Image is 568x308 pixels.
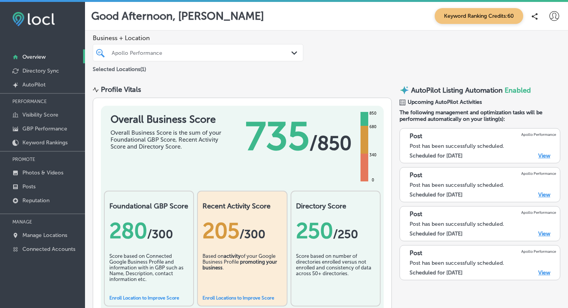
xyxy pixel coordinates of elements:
[408,99,482,105] span: Upcoming AutoPilot Activities
[202,259,277,271] b: promoting your business
[111,113,226,125] h1: Overall Business Score
[410,210,422,218] p: Post
[12,12,55,26] img: fda3e92497d09a02dc62c9cd864e3231.png
[368,124,378,130] div: 680
[368,152,378,158] div: 340
[410,182,556,188] div: Post has been successfully scheduled.
[410,143,556,149] div: Post has been successfully scheduled.
[410,249,422,257] p: Post
[296,202,375,210] h2: Directory Score
[296,253,375,292] div: Score based on number of directories enrolled versus not enrolled and consistency of data across ...
[22,139,68,146] p: Keyword Rankings
[22,246,75,252] p: Connected Accounts
[410,260,556,266] div: Post has been successfully scheduled.
[202,202,282,210] h2: Recent Activity Score
[202,253,282,292] div: Based on of your Google Business Profile .
[368,110,378,117] div: 850
[22,54,46,60] p: Overview
[410,152,463,159] label: Scheduled for [DATE]
[538,269,550,276] a: View
[101,85,141,94] div: Profile Vitals
[521,171,556,176] p: Apollo Performance
[505,86,531,95] span: Enabled
[109,295,179,301] a: Enroll Location to Improve Score
[521,210,556,215] p: Apollo Performance
[22,169,63,176] p: Photos & Videos
[111,129,226,150] div: Overall Business Score is the sum of your Foundational GBP Score, Recent Activity Score and Direc...
[410,230,463,237] label: Scheduled for [DATE]
[296,218,375,244] div: 250
[93,63,146,73] p: Selected Locations ( 1 )
[224,253,241,259] b: activity
[202,218,282,244] div: 205
[91,10,264,22] p: Good Afternoon, [PERSON_NAME]
[240,227,265,241] span: /300
[22,232,67,239] p: Manage Locations
[109,202,189,210] h2: Foundational GBP Score
[538,191,550,198] a: View
[521,249,556,254] p: Apollo Performance
[310,132,352,155] span: / 850
[202,295,274,301] a: Enroll Locations to Improve Score
[109,218,189,244] div: 280
[22,68,59,74] p: Directory Sync
[333,227,358,241] span: /250
[22,183,36,190] p: Posts
[521,132,556,137] p: Apollo Performance
[22,81,46,88] p: AutoPilot
[400,85,409,95] img: autopilot-icon
[93,34,303,42] span: Business + Location
[22,112,58,118] p: Visibility Score
[410,269,463,276] label: Scheduled for [DATE]
[370,177,376,183] div: 0
[435,8,523,24] span: Keyword Ranking Credits: 60
[109,253,189,292] div: Score based on Connected Google Business Profile and information with in GBP such as Name, Descri...
[245,113,310,160] span: 735
[410,171,422,179] p: Post
[112,49,292,56] div: Apollo Performance
[22,125,67,132] p: GBP Performance
[400,109,560,122] span: The following management and optimization tasks will be performed automatically on your listing(s):
[538,230,550,237] a: View
[410,191,463,198] label: Scheduled for [DATE]
[410,221,556,227] div: Post has been successfully scheduled.
[147,227,173,241] span: / 300
[22,197,49,204] p: Reputation
[538,152,550,159] a: View
[411,86,503,95] p: AutoPilot Listing Automation
[410,132,422,140] p: Post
